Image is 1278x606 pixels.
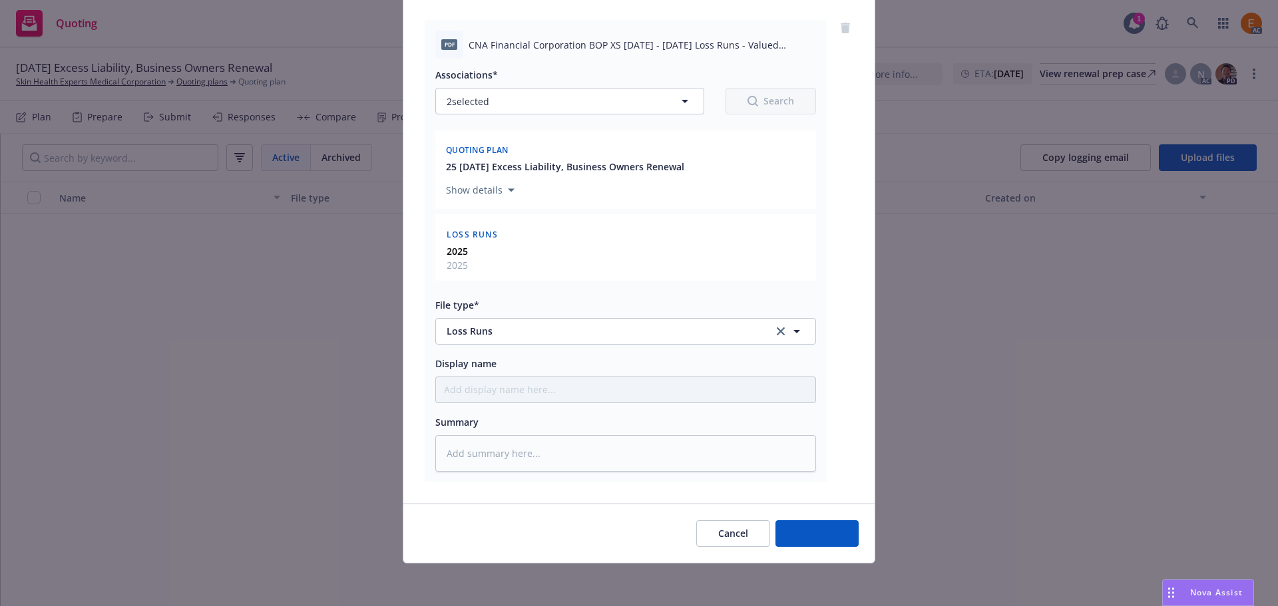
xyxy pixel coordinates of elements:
[441,39,457,49] span: pdf
[435,299,479,311] span: File type*
[469,38,816,52] span: CNA Financial Corporation BOP XS [DATE] - [DATE] Loss Runs - Valued [DATE].pdf
[1162,579,1254,606] button: Nova Assist
[773,323,789,339] a: clear selection
[1163,580,1179,605] div: Drag to move
[441,182,520,198] button: Show details
[797,527,837,539] span: Add files
[435,88,704,114] button: 2selected
[435,416,479,428] span: Summary
[447,258,468,272] span: 2025
[1190,587,1243,598] span: Nova Assist
[718,527,748,539] span: Cancel
[447,94,489,108] span: 2 selected
[775,520,859,547] button: Add files
[446,160,684,174] button: 25 [DATE] Excess Liability, Business Owners Renewal
[696,520,770,547] button: Cancel
[435,69,498,81] span: Associations*
[837,20,853,36] a: remove
[447,229,498,240] span: Loss Runs
[436,377,815,402] input: Add display name here...
[435,357,497,370] span: Display name
[447,324,755,338] span: Loss Runs
[446,144,509,156] span: Quoting plan
[435,318,816,345] button: Loss Runsclear selection
[447,245,468,257] strong: 2025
